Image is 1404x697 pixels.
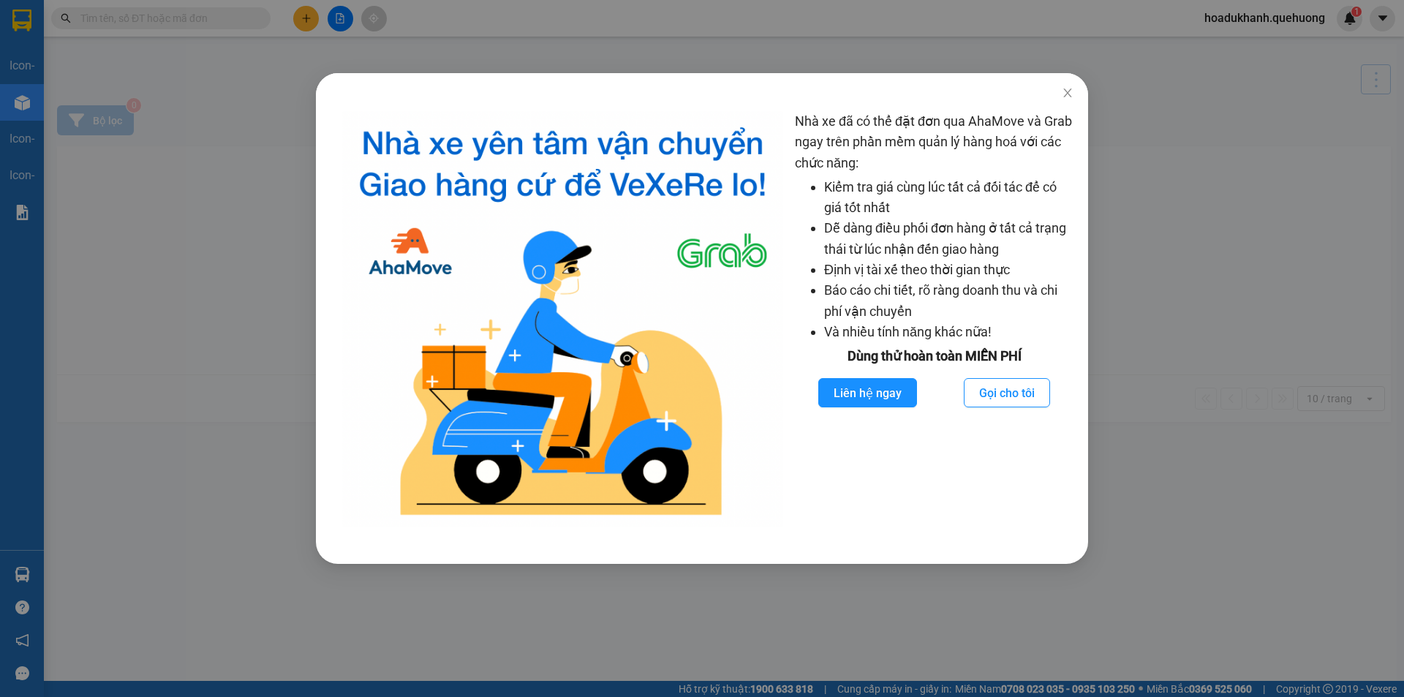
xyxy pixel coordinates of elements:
[795,111,1073,527] div: Nhà xe đã có thể đặt đơn qua AhaMove và Grab ngay trên phần mềm quản lý hàng hoá với các chức năng:
[979,384,1035,402] span: Gọi cho tôi
[1062,87,1073,99] span: close
[964,378,1050,407] button: Gọi cho tôi
[824,260,1073,280] li: Định vị tài xế theo thời gian thực
[824,218,1073,260] li: Dễ dàng điều phối đơn hàng ở tất cả trạng thái từ lúc nhận đến giao hàng
[795,346,1073,366] div: Dùng thử hoàn toàn MIỄN PHÍ
[824,322,1073,342] li: Và nhiều tính năng khác nữa!
[818,378,917,407] button: Liên hệ ngay
[342,111,783,527] img: logo
[824,280,1073,322] li: Báo cáo chi tiết, rõ ràng doanh thu và chi phí vận chuyển
[824,177,1073,219] li: Kiểm tra giá cùng lúc tất cả đối tác để có giá tốt nhất
[1047,73,1088,114] button: Close
[834,384,902,402] span: Liên hệ ngay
